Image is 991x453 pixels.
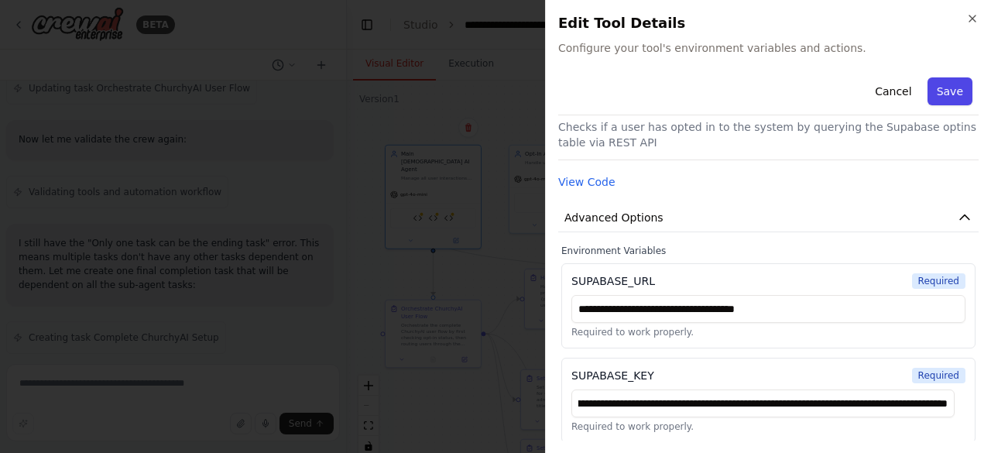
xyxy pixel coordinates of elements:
[558,12,979,34] h2: Edit Tool Details
[564,210,664,225] span: Advanced Options
[571,273,655,289] div: SUPABASE_URL
[571,420,965,433] p: Required to work properly.
[558,40,979,56] span: Configure your tool's environment variables and actions.
[558,204,979,232] button: Advanced Options
[866,77,921,105] button: Cancel
[912,273,965,289] span: Required
[928,77,972,105] button: Save
[558,174,616,190] button: View Code
[912,368,965,383] span: Required
[561,245,976,257] label: Environment Variables
[558,119,979,150] p: Checks if a user has opted in to the system by querying the Supabase optins table via REST API
[571,326,965,338] p: Required to work properly.
[571,368,654,383] div: SUPABASE_KEY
